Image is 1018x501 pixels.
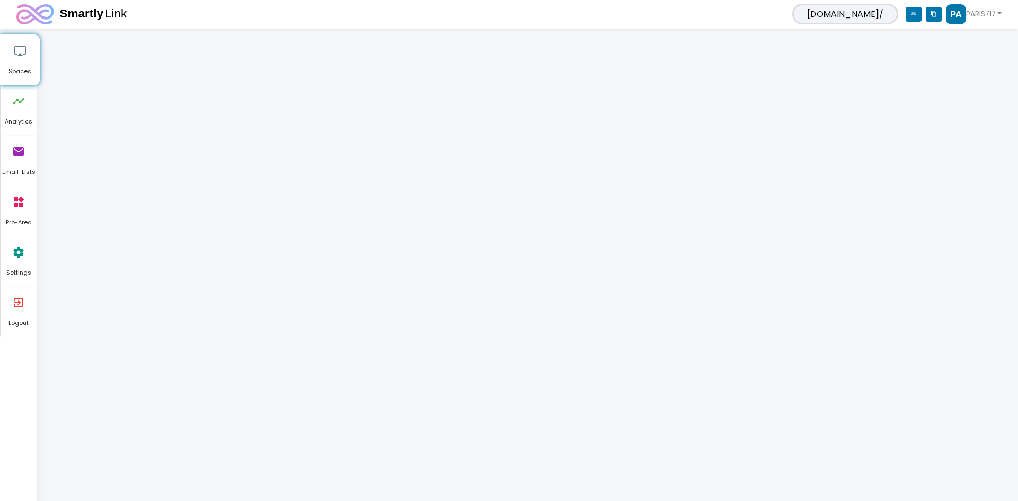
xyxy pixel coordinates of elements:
[12,236,25,268] i: settings
[1,186,37,236] a: widgets Pro-Area
[1,136,37,186] a: email Email-Lists
[1,85,37,135] a: timeline Analytics
[1,218,37,227] span: Pro-Area
[1,35,39,85] a: airplay Spaces
[16,4,128,24] img: logo.svg
[1,67,39,76] span: Spaces
[14,35,27,67] i: airplay
[1,168,37,177] span: Email-Lists
[1,287,37,337] a: exit_to_app Logout
[1,268,37,278] span: Settings
[12,85,25,117] i: timeline
[1,117,37,127] span: Analytics
[1,236,37,286] a: settings Settings
[792,4,898,24] span: [DOMAIN_NAME]/
[12,287,25,319] i: exit_to_app
[12,136,25,168] i: email
[12,186,25,218] i: widgets
[906,7,922,22] i: link
[1,319,37,328] span: Logout
[926,7,942,22] i: content_copy
[946,4,1002,24] a: PARIS717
